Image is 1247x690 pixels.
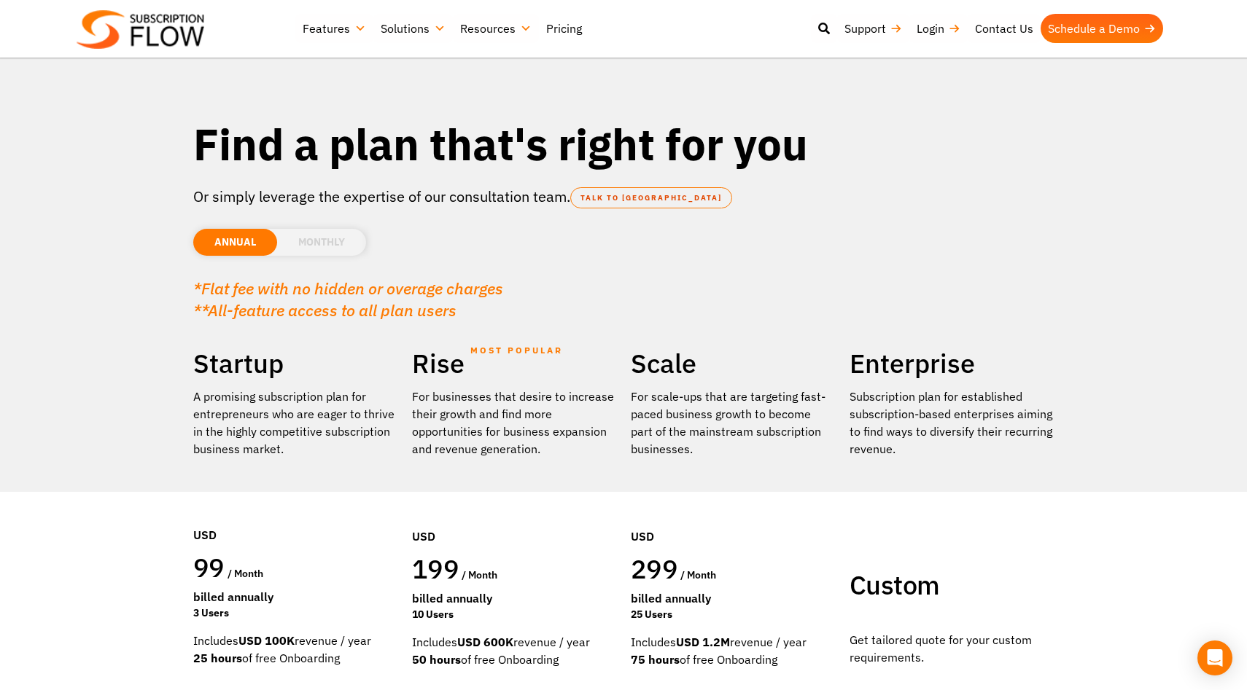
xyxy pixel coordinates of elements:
span: Custom [850,568,939,602]
a: Login [909,14,968,43]
span: / month [462,568,497,581]
a: Support [837,14,909,43]
div: Includes revenue / year of free Onboarding [631,633,835,668]
div: USD [193,482,397,551]
a: Solutions [373,14,453,43]
a: Pricing [539,14,589,43]
div: 25 Users [631,607,835,622]
em: **All-feature access to all plan users [193,299,457,321]
p: Subscription plan for established subscription-based enterprises aiming to find ways to diversify... [850,388,1054,458]
div: Billed Annually [412,589,616,607]
span: / month [680,568,716,581]
span: 99 [193,550,225,584]
img: Subscriptionflow [77,10,204,49]
a: Resources [453,14,539,43]
p: Get tailored quote for your custom requirements. [850,631,1054,666]
div: Open Intercom Messenger [1197,640,1232,675]
span: / month [228,567,263,580]
h2: Enterprise [850,347,1054,380]
div: 3 Users [193,605,397,621]
span: 199 [412,552,459,586]
span: 299 [631,552,677,586]
a: TALK TO [GEOGRAPHIC_DATA] [570,187,732,208]
li: ANNUAL [193,229,277,256]
h2: Scale [631,347,835,380]
strong: 75 hours [631,652,680,667]
a: Features [295,14,373,43]
div: Includes revenue / year of free Onboarding [412,633,616,668]
h2: Rise [412,347,616,380]
div: Includes revenue / year of free Onboarding [193,632,397,667]
div: For scale-ups that are targeting fast-paced business growth to become part of the mainstream subs... [631,388,835,458]
p: Or simply leverage the expertise of our consultation team. [193,186,1054,208]
a: Contact Us [968,14,1041,43]
div: For businesses that desire to increase their growth and find more opportunities for business expa... [412,388,616,458]
div: USD [412,484,616,552]
h2: Startup [193,347,397,380]
li: MONTHLY [277,229,366,256]
div: Billed Annually [193,588,397,605]
strong: 25 hours [193,651,242,665]
div: Billed Annually [631,589,835,607]
p: A promising subscription plan for entrepreneurs who are eager to thrive in the highly competitive... [193,388,397,458]
strong: 50 hours [412,652,461,667]
div: USD [631,484,835,552]
span: MOST POPULAR [470,334,563,367]
strong: USD 1.2M [676,635,730,649]
div: 10 Users [412,607,616,622]
a: Schedule a Demo [1041,14,1163,43]
em: *Flat fee with no hidden or overage charges [193,278,503,299]
strong: USD 600K [457,635,513,649]
h1: Find a plan that's right for you [193,117,1054,171]
strong: USD 100K [238,633,295,648]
